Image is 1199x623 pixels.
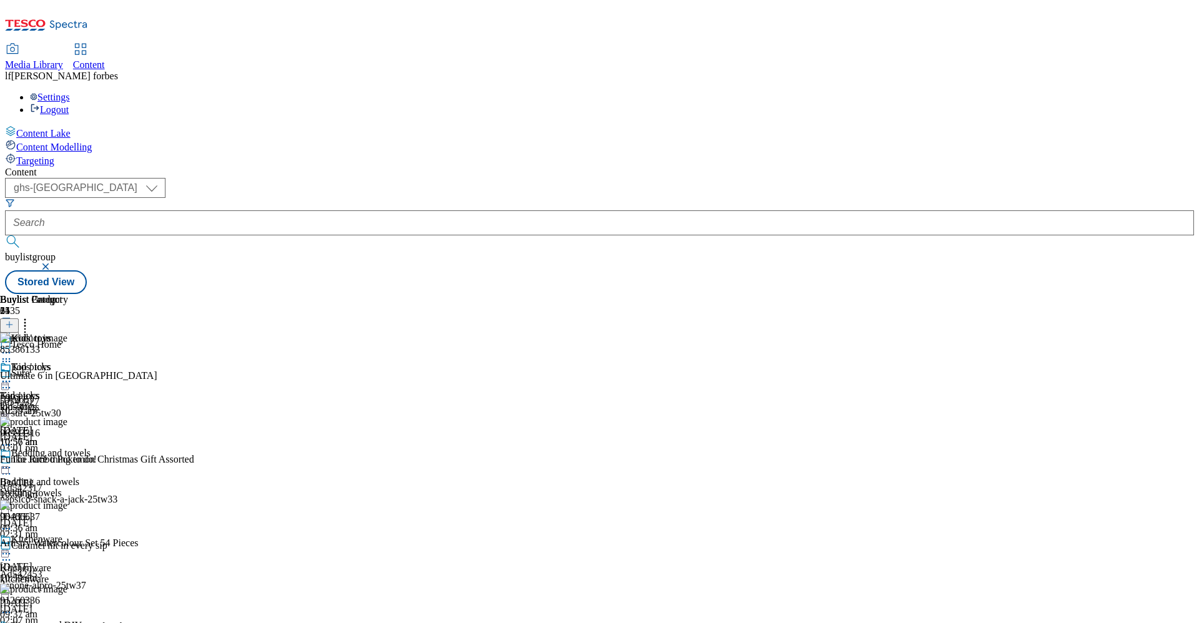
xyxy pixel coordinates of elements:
button: Stored View [5,270,87,294]
span: Content [73,59,105,70]
span: [PERSON_NAME] forbes [11,71,118,81]
a: Content Lake [5,125,1194,139]
span: buylistgroup [5,252,56,262]
a: Targeting [5,153,1194,167]
input: Search [5,210,1194,235]
span: Media Library [5,59,63,70]
div: Content [5,167,1194,178]
svg: Search Filters [5,198,15,208]
span: Content Modelling [16,142,92,152]
a: Logout [30,104,69,115]
a: Media Library [5,44,63,71]
a: Settings [30,92,70,102]
span: Content Lake [16,128,71,139]
span: lf [5,71,11,81]
a: Content Modelling [5,139,1194,153]
span: Targeting [16,155,54,166]
a: Content [73,44,105,71]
